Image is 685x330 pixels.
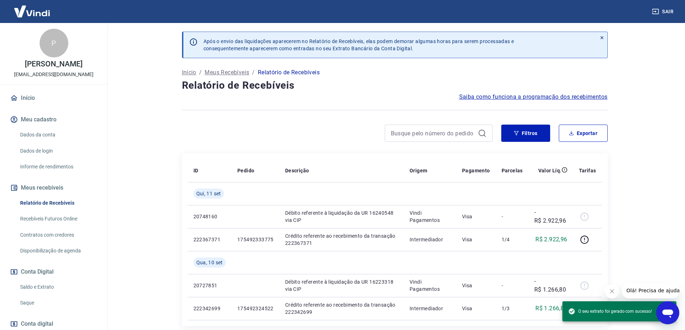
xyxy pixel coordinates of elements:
[25,60,82,68] p: [PERSON_NAME]
[410,236,451,243] p: Intermediador
[193,236,226,243] p: 222367371
[410,305,451,312] p: Intermediador
[9,180,99,196] button: Meus recebíveis
[568,308,652,315] span: O seu extrato foi gerado com sucesso!
[17,243,99,258] a: Disponibilização de agenda
[193,213,226,220] p: 20748160
[9,0,55,22] img: Vindi
[605,284,619,298] iframe: Fechar mensagem
[258,68,320,77] p: Relatório de Recebíveis
[285,209,398,224] p: Débito referente à liquidação da UR 16240548 via CIP
[656,301,679,324] iframe: Botão para abrir a janela de mensagens
[391,128,475,139] input: Busque pelo número do pedido
[237,167,254,174] p: Pedido
[17,212,99,226] a: Recebíveis Futuros Online
[535,235,567,244] p: R$ 2.922,96
[17,296,99,310] a: Saque
[285,167,309,174] p: Descrição
[462,236,490,243] p: Visa
[17,127,99,142] a: Dados da conta
[182,68,196,77] a: Início
[502,282,523,289] p: -
[559,125,608,142] button: Exportar
[285,232,398,247] p: Crédito referente ao recebimento da transação 222367371
[410,167,427,174] p: Origem
[650,5,676,18] button: Sair
[502,167,523,174] p: Parcelas
[462,213,490,220] p: Visa
[204,38,514,52] p: Após o envio das liquidações aparecerem no Relatório de Recebíveis, elas podem demorar algumas ho...
[193,305,226,312] p: 222342699
[502,236,523,243] p: 1/4
[237,305,274,312] p: 175492324522
[502,305,523,312] p: 1/3
[501,125,550,142] button: Filtros
[285,278,398,293] p: Débito referente à liquidação da UR 16223318 via CIP
[237,236,274,243] p: 175492333775
[17,159,99,174] a: Informe de rendimentos
[410,278,451,293] p: Vindi Pagamentos
[534,208,567,225] p: -R$ 2.922,96
[14,71,93,78] p: [EMAIL_ADDRESS][DOMAIN_NAME]
[9,264,99,280] button: Conta Digital
[4,5,60,11] span: Olá! Precisa de ajuda?
[502,213,523,220] p: -
[410,209,451,224] p: Vindi Pagamentos
[285,301,398,316] p: Crédito referente ao recebimento da transação 222342699
[196,190,221,197] span: Qui, 11 set
[462,167,490,174] p: Pagamento
[17,280,99,294] a: Saldo e Extrato
[193,167,198,174] p: ID
[40,29,68,57] div: P
[17,196,99,210] a: Relatório de Recebíveis
[196,259,223,266] span: Qua, 10 set
[459,93,608,101] a: Saiba como funciona a programação dos recebimentos
[182,78,608,93] h4: Relatório de Recebíveis
[462,282,490,289] p: Visa
[579,167,596,174] p: Tarifas
[534,277,567,294] p: -R$ 1.266,80
[205,68,249,77] a: Meus Recebíveis
[199,68,202,77] p: /
[462,305,490,312] p: Visa
[538,167,562,174] p: Valor Líq.
[193,282,226,289] p: 20727851
[622,283,679,298] iframe: Mensagem da empresa
[9,112,99,127] button: Meu cadastro
[21,319,53,329] span: Conta digital
[535,304,567,313] p: R$ 1.266,80
[9,90,99,106] a: Início
[17,228,99,242] a: Contratos com credores
[252,68,255,77] p: /
[17,144,99,158] a: Dados de login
